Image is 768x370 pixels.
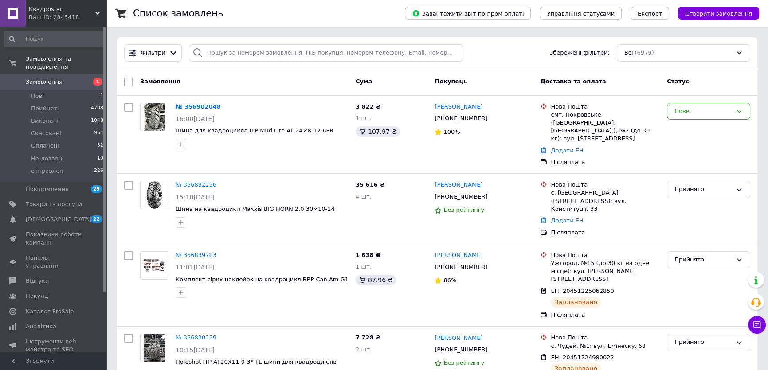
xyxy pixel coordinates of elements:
[93,78,102,86] span: 1
[635,49,654,56] span: (6979)
[29,5,95,13] span: Квадроstar
[141,257,168,273] img: Фото товару
[140,251,168,280] a: Фото товару
[435,78,467,85] span: Покупець
[356,263,372,270] span: 1 шт.
[551,259,660,284] div: Ужгород, №15 (до 30 кг на одне місце): вул. [PERSON_NAME][STREET_ADDRESS]
[356,78,372,85] span: Cума
[31,105,59,113] span: Прийняті
[26,200,82,208] span: Товари та послуги
[133,8,223,19] h1: Список замовлень
[176,276,349,283] a: Комплект сірих наклейок на квадроцикл BRP Can Am G1
[176,115,215,122] span: 16:00[DATE]
[540,78,606,85] span: Доставка та оплата
[26,292,50,300] span: Покупці
[551,297,601,308] div: Заплановано
[551,158,660,166] div: Післяплата
[140,181,168,209] a: Фото товару
[356,181,384,188] span: 35 616 ₴
[176,334,216,341] a: № 356830259
[551,217,583,224] a: Додати ЕН
[685,10,752,17] span: Створити замовлення
[140,78,180,85] span: Замовлення
[433,113,489,124] div: [PHONE_NUMBER]
[144,103,165,131] img: Фото товару
[356,346,372,353] span: 2 шт.
[405,7,531,20] button: Завантажити звіт по пром-оплаті
[91,185,102,193] span: 29
[189,44,463,62] input: Пошук за номером замовлення, ПІБ покупця, номером телефону, Email, номером накладної
[435,334,482,343] a: [PERSON_NAME]
[144,334,165,362] img: Фото товару
[176,127,333,134] a: Шина для квадроцикла ITP Mud Lite AT 24×8-12 6PR
[412,9,524,17] span: Завантажити звіт по пром-оплаті
[140,103,168,131] a: Фото товару
[97,142,103,150] span: 32
[547,10,615,17] span: Управління статусами
[141,181,168,209] img: Фото товару
[176,358,337,365] span: Holeshot ITP AT20X11-9 3* TL-шини для квадроциклів
[551,111,660,143] div: смт. Покровське ([GEOGRAPHIC_DATA], [GEOGRAPHIC_DATA].), №2 (до 30 кг): вул. [STREET_ADDRESS]
[176,103,221,110] a: № 356902048
[176,206,335,212] a: Шина на квадроцикл Maxxis BIG HORN 2.0 30×10-14
[674,185,732,194] div: Прийнято
[667,78,689,85] span: Статус
[176,181,216,188] a: № 356892256
[356,115,372,121] span: 1 шт.
[551,354,614,361] span: ЕН: 20451224980022
[356,275,396,285] div: 87.96 ₴
[26,185,69,193] span: Повідомлення
[624,49,633,57] span: Всі
[91,117,103,125] span: 1048
[4,31,104,47] input: Пошук
[443,206,484,213] span: Без рейтингу
[176,347,215,354] span: 10:15[DATE]
[356,126,400,137] div: 107.97 ₴
[176,264,215,271] span: 11:01[DATE]
[674,338,732,347] div: Прийнято
[435,181,482,189] a: [PERSON_NAME]
[433,344,489,355] div: [PHONE_NUMBER]
[551,288,614,294] span: ЕН: 20451225062850
[31,129,61,137] span: Скасовані
[141,49,165,57] span: Фільтри
[26,323,56,331] span: Аналітика
[140,334,168,362] a: Фото товару
[551,251,660,259] div: Нова Пошта
[176,252,216,258] a: № 356839783
[443,359,484,366] span: Без рейтингу
[26,230,82,246] span: Показники роботи компанії
[26,215,91,223] span: [DEMOGRAPHIC_DATA]
[551,147,583,154] a: Додати ЕН
[26,308,74,315] span: Каталог ProSale
[674,255,732,265] div: Прийнято
[551,229,660,237] div: Післяплата
[97,155,103,163] span: 10
[91,105,103,113] span: 4708
[31,142,59,150] span: Оплачені
[356,103,380,110] span: 3 822 ₴
[31,167,63,175] span: отправлен
[540,7,622,20] button: Управління статусами
[638,10,662,17] span: Експорт
[31,117,59,125] span: Виконані
[31,155,62,163] span: Не дозвон
[748,316,766,334] button: Чат з покупцем
[433,191,489,203] div: [PHONE_NUMBER]
[551,342,660,350] div: с. Чудей, №1: вул. Емінеску, 68
[551,181,660,189] div: Нова Пошта
[94,167,103,175] span: 226
[551,334,660,342] div: Нова Пошта
[433,261,489,273] div: [PHONE_NUMBER]
[443,129,460,135] span: 100%
[669,10,759,16] a: Створити замовлення
[674,107,732,116] div: Нове
[31,92,44,100] span: Нові
[435,103,482,111] a: [PERSON_NAME]
[678,7,759,20] button: Створити замовлення
[356,334,380,341] span: 7 728 ₴
[26,254,82,270] span: Панель управління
